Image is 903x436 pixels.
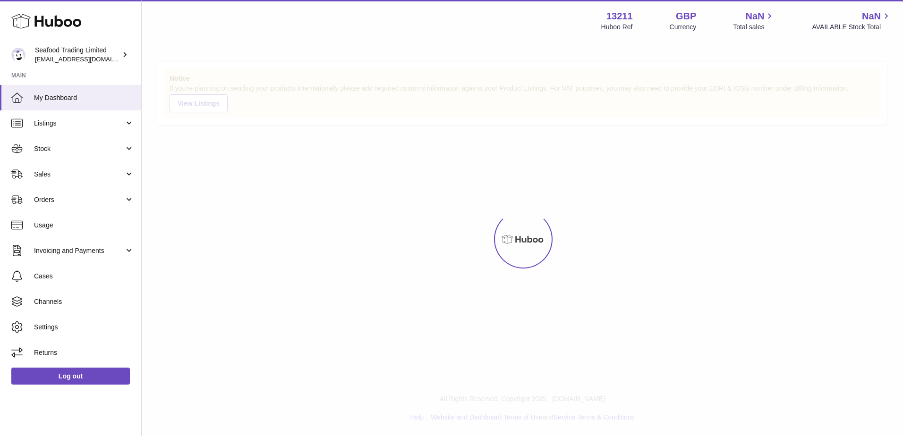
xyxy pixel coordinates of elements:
span: Cases [34,272,134,281]
span: Sales [34,170,124,179]
span: Orders [34,195,124,204]
span: Usage [34,221,134,230]
span: My Dashboard [34,93,134,102]
span: Invoicing and Payments [34,246,124,255]
span: NaN [862,10,881,23]
span: Listings [34,119,124,128]
img: online@rickstein.com [11,48,26,62]
a: NaN Total sales [733,10,775,32]
a: NaN AVAILABLE Stock Total [812,10,892,32]
strong: GBP [676,10,696,23]
a: Log out [11,368,130,385]
span: Returns [34,348,134,357]
span: NaN [745,10,764,23]
span: Stock [34,144,124,153]
span: Settings [34,323,134,332]
span: [EMAIL_ADDRESS][DOMAIN_NAME] [35,55,139,63]
span: AVAILABLE Stock Total [812,23,892,32]
strong: 13211 [606,10,633,23]
div: Huboo Ref [601,23,633,32]
span: Channels [34,297,134,306]
div: Seafood Trading Limited [35,46,120,64]
span: Total sales [733,23,775,32]
div: Currency [670,23,697,32]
